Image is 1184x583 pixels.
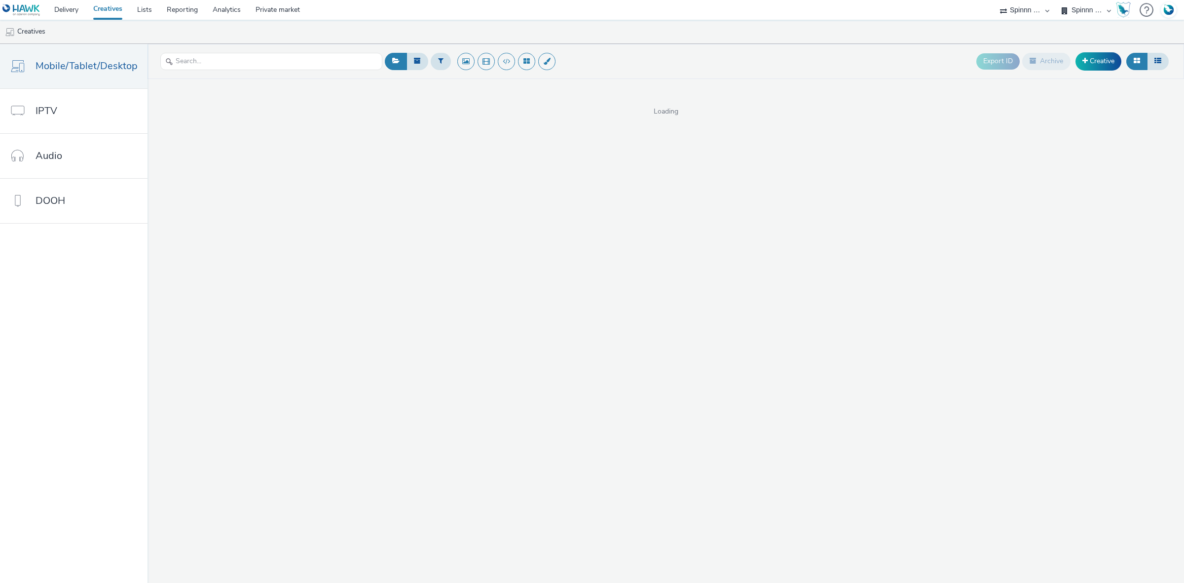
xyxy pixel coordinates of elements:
[36,194,65,208] span: DOOH
[36,104,57,118] span: IPTV
[976,53,1020,69] button: Export ID
[36,149,62,163] span: Audio
[36,59,138,73] span: Mobile/Tablet/Desktop
[1161,2,1176,17] img: Account FR
[1075,52,1121,70] a: Creative
[160,53,382,70] input: Search...
[1147,53,1169,70] button: Table
[1116,2,1135,18] a: Hawk Academy
[1126,53,1147,70] button: Grid
[1116,2,1131,18] img: Hawk Academy
[1022,53,1071,70] button: Archive
[2,4,40,16] img: undefined Logo
[5,27,15,37] img: mobile
[148,107,1184,117] span: Loading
